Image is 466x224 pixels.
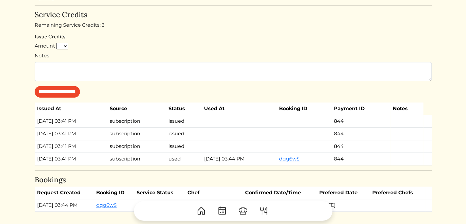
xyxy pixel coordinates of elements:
td: 844 [332,140,390,153]
th: Used At [202,102,277,115]
h6: Issue Credits [35,34,432,40]
td: issued [166,127,202,140]
th: Service Status [134,187,185,199]
img: CalendarDots-5bcf9d9080389f2a281d69619e1c85352834be518fbc73d9501aef674afc0d57.svg [217,206,227,216]
td: issued [166,115,202,127]
th: Confirmed Date/Time [243,187,317,199]
th: Source [107,102,166,115]
td: 844 [332,127,390,140]
td: subscription [107,115,166,127]
th: Issued At [35,102,107,115]
th: Status [166,102,202,115]
div: Remaining Service Credits: 3 [35,21,432,29]
td: [DATE] 03:44 PM [202,153,277,165]
img: ForkKnife-55491504ffdb50bab0c1e09e7649658475375261d09fd45db06cec23bce548bf.svg [259,206,269,216]
td: 844 [332,115,390,127]
a: dqg6wS [279,156,300,162]
th: Notes [390,102,423,115]
th: Booking ID [94,187,134,199]
label: Amount [35,42,55,50]
h4: Bookings [35,176,432,184]
th: Request Created [35,187,94,199]
td: [DATE] 03:41 PM [35,115,107,127]
td: subscription [107,153,166,165]
th: Booking ID [277,102,332,115]
img: ChefHat-a374fb509e4f37eb0702ca99f5f64f3b6956810f32a249b33092029f8484b388.svg [238,206,248,216]
td: [DATE] 03:41 PM [35,153,107,165]
td: issued [166,140,202,153]
td: subscription [107,140,166,153]
td: used [166,153,202,165]
h4: Service Credits [35,10,432,19]
label: Notes [35,52,49,60]
th: Payment ID [332,102,390,115]
td: subscription [107,127,166,140]
th: Chef [185,187,243,199]
th: Preferred Chefs [370,187,426,199]
th: Preferred Date [317,187,369,199]
td: [DATE] 03:41 PM [35,140,107,153]
img: House-9bf13187bcbb5817f509fe5e7408150f90897510c4275e13d0d5fca38e0b5951.svg [196,206,206,216]
td: [DATE] 03:41 PM [35,127,107,140]
td: 844 [332,153,390,165]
